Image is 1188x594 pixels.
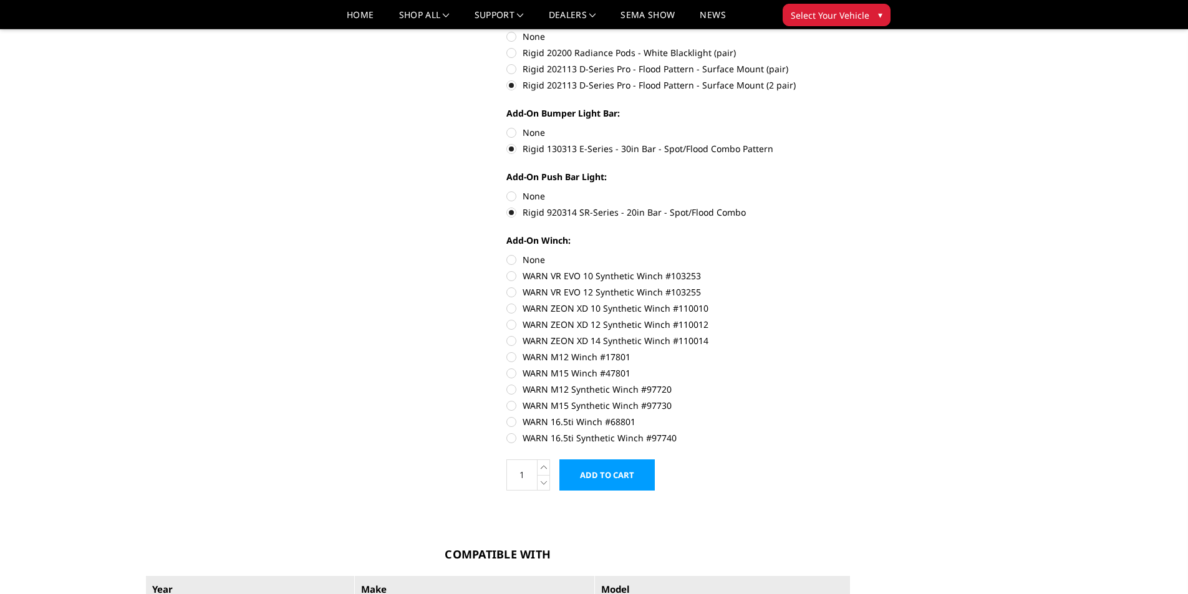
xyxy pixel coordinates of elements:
[145,546,851,563] h3: Compatible With
[506,46,851,59] label: Rigid 20200 Radiance Pods - White Blacklight (pair)
[506,79,851,92] label: Rigid 202113 D-Series Pro - Flood Pattern - Surface Mount (2 pair)
[783,4,891,26] button: Select Your Vehicle
[621,11,675,29] a: SEMA Show
[399,11,450,29] a: shop all
[506,206,851,219] label: Rigid 920314 SR-Series - 20in Bar - Spot/Flood Combo
[506,334,851,347] label: WARN ZEON XD 14 Synthetic Winch #110014
[506,399,851,412] label: WARN M15 Synthetic Winch #97730
[559,459,655,491] input: Add to Cart
[506,415,851,428] label: WARN 16.5ti Winch #68801
[475,11,524,29] a: Support
[506,126,851,139] label: None
[506,30,851,43] label: None
[506,234,851,247] label: Add-On Winch:
[506,383,851,396] label: WARN M12 Synthetic Winch #97720
[347,11,374,29] a: Home
[506,253,851,266] label: None
[506,107,851,120] label: Add-On Bumper Light Bar:
[506,350,851,363] label: WARN M12 Winch #17801
[506,142,851,155] label: Rigid 130313 E-Series - 30in Bar - Spot/Flood Combo Pattern
[878,8,882,21] span: ▾
[700,11,725,29] a: News
[506,62,851,75] label: Rigid 202113 D-Series Pro - Flood Pattern - Surface Mount (pair)
[1126,534,1188,594] iframe: Chat Widget
[791,9,869,22] span: Select Your Vehicle
[506,318,851,331] label: WARN ZEON XD 12 Synthetic Winch #110012
[506,189,851,203] label: None
[506,170,851,183] label: Add-On Push Bar Light:
[506,269,851,282] label: WARN VR EVO 10 Synthetic Winch #103253
[506,366,851,380] label: WARN M15 Winch #47801
[506,285,851,299] label: WARN VR EVO 12 Synthetic Winch #103255
[506,302,851,315] label: WARN ZEON XD 10 Synthetic Winch #110010
[506,431,851,444] label: WARN 16.5ti Synthetic Winch #97740
[549,11,596,29] a: Dealers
